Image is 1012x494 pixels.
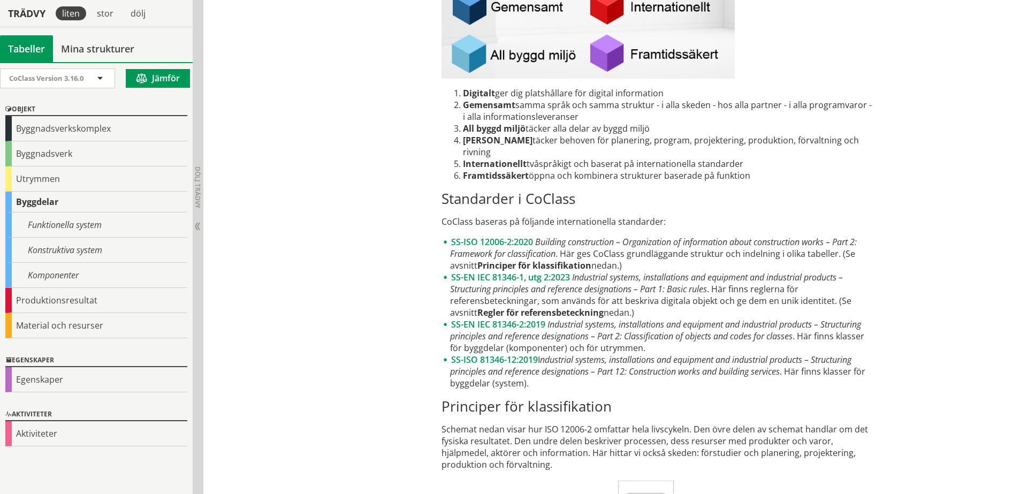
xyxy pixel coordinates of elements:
a: SS-EN IEC 81346-2:2019 [451,318,545,330]
button: Jämför [126,69,190,88]
em: ndustrial systems, installations and equipment and industrial products – Structuring principles a... [450,354,851,377]
li: I . Här finns klasser för byggdelar (system). [442,354,874,389]
strong: Digitalt [463,87,495,99]
li: ger dig platshållare för digital information [463,87,874,99]
h2: Principer för klassifikation [442,398,874,415]
strong: [PERSON_NAME] [463,134,532,146]
strong: Framtidssäkert [463,170,529,181]
div: dölj [124,6,152,20]
div: Byggdelar [5,192,187,212]
li: . Här finns reglerna för referensbeteckningar, som används för att beskriva digitala objekt och g... [442,271,874,318]
p: Schemat nedan visar hur ISO 12006-2 omfattar hela livscykeln. Den övre delen av schemat handlar o... [442,423,874,470]
em: Building construction – Organization of information about construction works – Part 2: Framework ... [450,236,857,260]
strong: All byggd miljö [463,123,526,134]
li: tvåspråkigt och baserat på internationella standarder [463,158,874,170]
li: öppna och kombinera strukturer baserade på funktion [463,170,874,181]
em: Industrial systems, installations and equipment and industrial products – Structuring principles ... [450,271,843,295]
em: Industrial systems, installations and equipment and industrial products – Structuring principles ... [450,318,861,342]
div: stor [90,6,120,20]
li: . Här ges CoClass grundläggande struktur och indelning i olika tabeller. (Se avsnitt nedan.) [442,236,874,271]
div: Funktionella system [5,212,187,238]
h2: Standarder i CoClass [442,190,874,207]
span: Dölj trädvy [193,166,202,208]
strong: Gemensamt [463,99,515,111]
div: liten [56,6,86,20]
div: Egenskaper [5,354,187,367]
strong: Regler för referensbeteckning [477,307,604,318]
div: Egenskaper [5,367,187,392]
a: Mina strukturer [53,35,142,62]
div: Byggnadsverk [5,141,187,166]
a: SS-ISO 12006-2:2020 [451,236,533,248]
a: SS-ISO 81346-12:2019 [451,354,538,366]
li: täcker alla delar av byggd miljö [463,123,874,134]
p: CoClass baseras på följande internationella standarder: [442,216,874,227]
strong: Internationellt [463,158,527,170]
div: Aktiviteter [5,408,187,421]
div: Komponenter [5,263,187,288]
div: Produktionsresultat [5,288,187,313]
div: Byggnadsverkskomplex [5,116,187,141]
a: SS-EN IEC 81346-1, utg 2:2023 [451,271,570,283]
li: . Här finns klasser för byggdelar (komponenter) och för utrymmen. [442,318,874,354]
div: Aktiviteter [5,421,187,446]
div: Konstruktiva system [5,238,187,263]
li: täcker behoven för planering, program, projektering, produktion, förvaltning och rivning [463,134,874,158]
div: Objekt [5,103,187,116]
div: Material och resurser [5,313,187,338]
li: samma språk och samma struktur - i alla skeden - hos alla partner - i alla programvaror - i alla ... [463,99,874,123]
div: Trädvy [2,7,51,19]
strong: Principer för klassifikation [477,260,591,271]
span: CoClass Version 3.16.0 [9,73,83,83]
div: Utrymmen [5,166,187,192]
